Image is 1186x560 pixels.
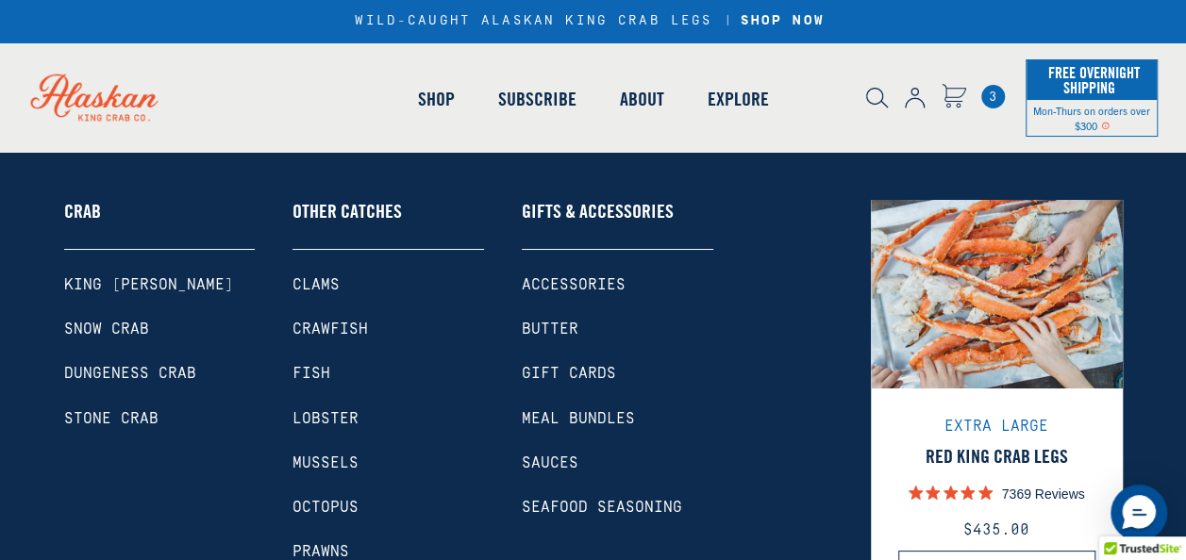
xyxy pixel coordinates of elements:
[355,13,830,29] div: WILD-CAUGHT ALASKAN KING CRAB LEGS |
[1101,119,1110,132] span: Shipping Notice Icon
[871,157,1123,409] img: Red King Crab Legs
[1002,484,1085,502] p: 7369 Reviews
[963,521,1029,538] span: $435.00
[909,479,993,505] span: 4.9 out of 5 stars rating in total 7369 reviews.
[686,45,791,153] a: Explore
[1111,485,1167,541] div: Messenger Dummy Widget
[292,200,484,250] a: Other Catches
[1044,58,1140,102] span: Free Overnight Shipping
[292,410,484,428] a: Lobster
[522,276,713,294] a: Accessories
[522,321,713,338] a: Butter
[396,45,476,153] a: Shop
[292,499,484,517] a: Octopus
[522,200,713,250] a: Gifts & Accessories
[898,445,1095,468] a: Red King Crab Legs
[981,85,1005,108] a: Cart
[292,321,484,338] a: Crawfish
[944,418,1048,435] span: Extra Large
[64,365,256,383] a: Dungeness Crab
[64,200,256,250] a: Crab
[1033,104,1150,132] span: Mon-Thurs on orders over $300
[522,365,713,383] a: Gift Cards
[9,53,179,141] img: Alaskan King Crab Co. logo
[734,13,831,29] a: SHOP NOW
[64,410,256,428] a: Stone Crab
[522,454,713,472] a: Sauces
[292,454,484,472] a: Mussels
[741,13,825,28] strong: SHOP NOW
[898,479,1095,505] a: 7369 Reviews
[64,321,256,338] a: Snow Crab
[522,410,713,428] a: Meal Bundles
[64,276,256,294] a: King [PERSON_NAME]
[942,84,966,111] a: Cart
[905,88,925,108] img: account
[476,45,598,153] a: Subscribe
[598,45,686,153] a: About
[866,88,888,108] img: search
[292,276,484,294] a: Clams
[522,499,713,517] a: Seafood Seasoning
[292,365,484,383] a: Fish
[981,85,1005,108] span: 3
